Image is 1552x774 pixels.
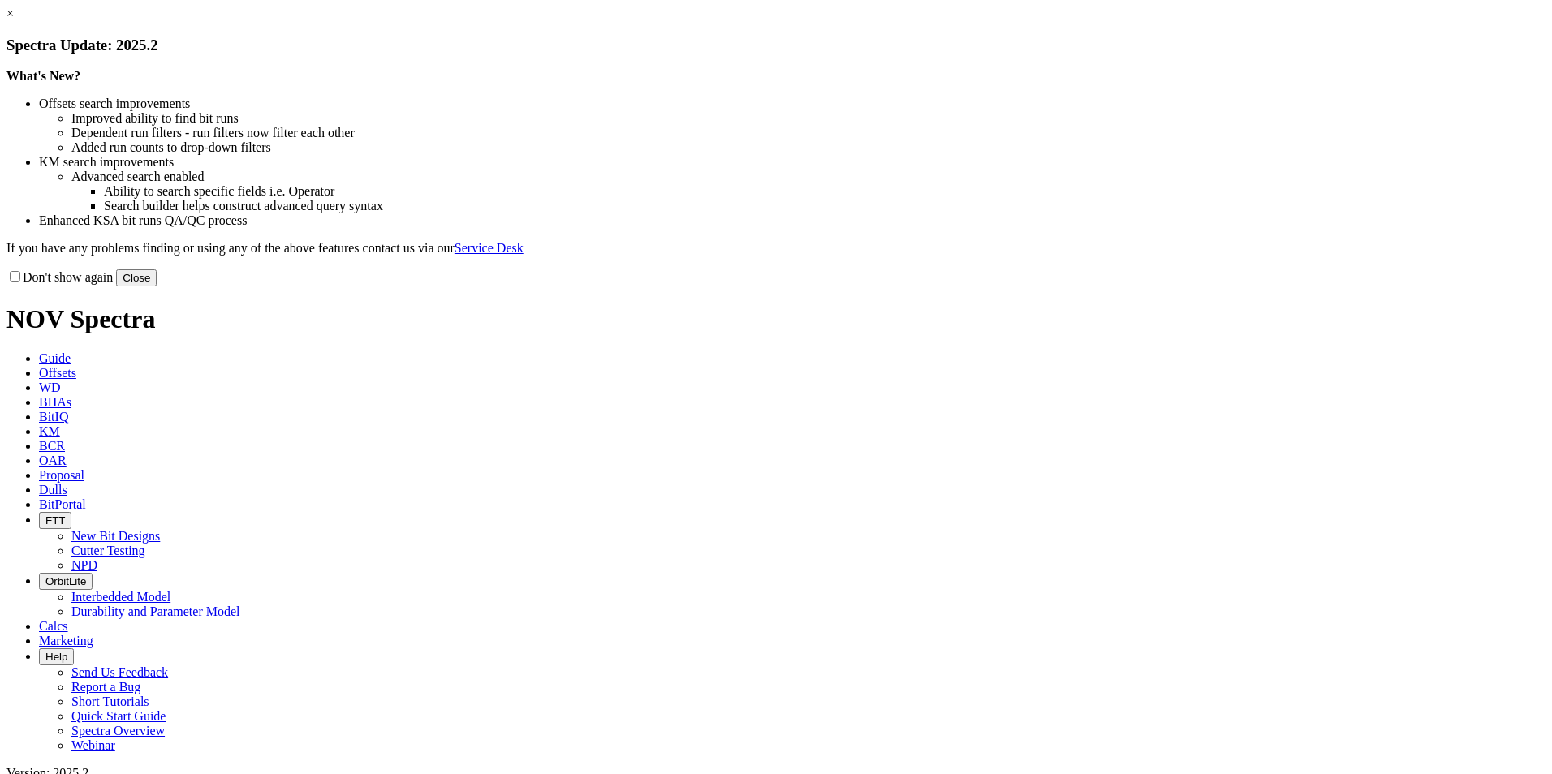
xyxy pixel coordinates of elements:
strong: What's New? [6,69,80,83]
li: Offsets search improvements [39,97,1546,111]
li: Search builder helps construct advanced query syntax [104,199,1546,213]
h1: NOV Spectra [6,304,1546,334]
span: Guide [39,351,71,365]
button: Close [116,269,157,286]
span: OrbitLite [45,575,86,587]
span: BHAs [39,395,71,409]
a: Cutter Testing [71,544,145,557]
a: Report a Bug [71,680,140,694]
a: Send Us Feedback [71,665,168,679]
input: Don't show again [10,271,20,282]
span: Proposal [39,468,84,482]
li: Advanced search enabled [71,170,1546,184]
p: If you have any problems finding or using any of the above features contact us via our [6,241,1546,256]
a: Interbedded Model [71,590,170,604]
span: BitIQ [39,410,68,424]
a: Spectra Overview [71,724,165,737]
span: BCR [39,439,65,453]
li: Dependent run filters - run filters now filter each other [71,126,1546,140]
span: Calcs [39,619,68,633]
a: Webinar [71,738,115,752]
li: Improved ability to find bit runs [71,111,1546,126]
a: New Bit Designs [71,529,160,543]
span: Help [45,651,67,663]
a: Durability and Parameter Model [71,604,240,618]
a: Short Tutorials [71,694,149,708]
li: Enhanced KSA bit runs QA/QC process [39,213,1546,228]
a: Service Desk [455,241,524,255]
span: Dulls [39,483,67,497]
a: Quick Start Guide [71,709,166,723]
span: Offsets [39,366,76,380]
span: BitPortal [39,497,86,511]
a: × [6,6,14,20]
span: WD [39,381,61,394]
span: FTT [45,514,65,527]
li: Added run counts to drop-down filters [71,140,1546,155]
li: KM search improvements [39,155,1546,170]
span: Marketing [39,634,93,647]
a: NPD [71,558,97,572]
label: Don't show again [6,270,113,284]
span: OAR [39,454,67,467]
h3: Spectra Update: 2025.2 [6,37,1546,54]
li: Ability to search specific fields i.e. Operator [104,184,1546,199]
span: KM [39,424,60,438]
